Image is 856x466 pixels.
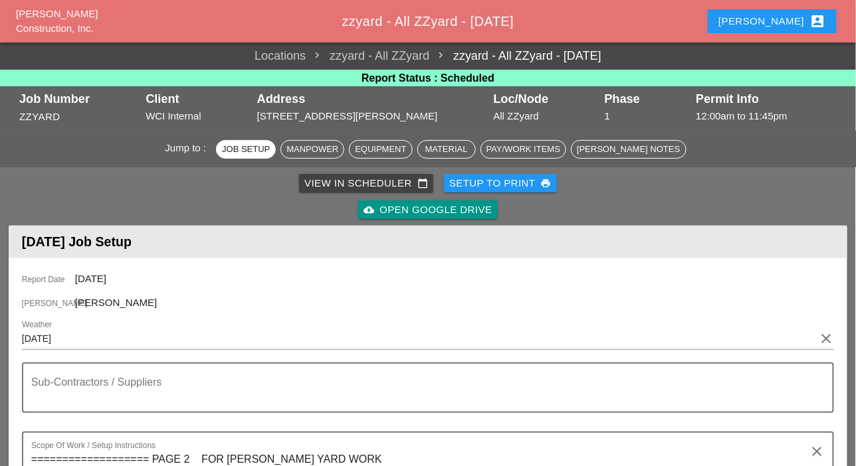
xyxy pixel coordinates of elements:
[304,176,428,191] div: View in Scheduler
[605,109,690,124] div: 1
[718,13,825,29] div: [PERSON_NAME]
[423,143,470,156] div: Material
[818,331,834,347] i: clear
[364,204,374,215] i: cloud_upload
[605,92,690,106] div: Phase
[146,92,250,106] div: Client
[216,140,276,159] button: Job Setup
[494,109,598,124] div: All ZZyard
[257,92,487,106] div: Address
[541,178,552,189] i: print
[146,109,250,124] div: WCI Internal
[429,47,601,65] a: zzyard - All ZZyard - [DATE]
[306,47,429,65] span: zzyard - All ZZyard
[222,143,270,156] div: Job Setup
[16,8,98,35] a: [PERSON_NAME] Construction, Inc.
[417,140,476,159] button: Material
[444,174,557,193] button: Setup to Print
[696,109,837,124] div: 12:00am to 11:45pm
[22,328,815,349] input: Weather
[708,9,836,33] button: [PERSON_NAME]
[19,92,139,106] div: Job Number
[355,143,406,156] div: Equipment
[31,380,814,412] textarea: Sub-Contractors / Suppliers
[19,110,60,125] button: zzyard
[364,202,492,218] div: Open Google Drive
[809,443,825,459] i: clear
[577,143,680,156] div: [PERSON_NAME] Notes
[571,140,686,159] button: [PERSON_NAME] Notes
[486,143,560,156] div: Pay/Work Items
[299,174,433,193] a: View in Scheduler
[22,297,75,309] span: [PERSON_NAME]
[165,142,211,153] span: Jump to :
[810,13,826,29] i: account_box
[22,273,75,285] span: Report Date
[257,109,487,124] div: [STREET_ADDRESS][PERSON_NAME]
[9,226,847,258] header: [DATE] Job Setup
[417,178,428,189] i: calendar_today
[342,14,514,29] span: zzyard - All ZZyard - [DATE]
[494,92,598,106] div: Loc/Node
[481,140,566,159] button: Pay/Work Items
[75,297,157,308] span: [PERSON_NAME]
[286,143,338,156] div: Manpower
[358,200,497,219] a: Open Google Drive
[255,47,306,65] a: Locations
[696,92,837,106] div: Permit Info
[75,273,106,284] span: [DATE]
[280,140,344,159] button: Manpower
[449,176,552,191] div: Setup to Print
[349,140,412,159] button: Equipment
